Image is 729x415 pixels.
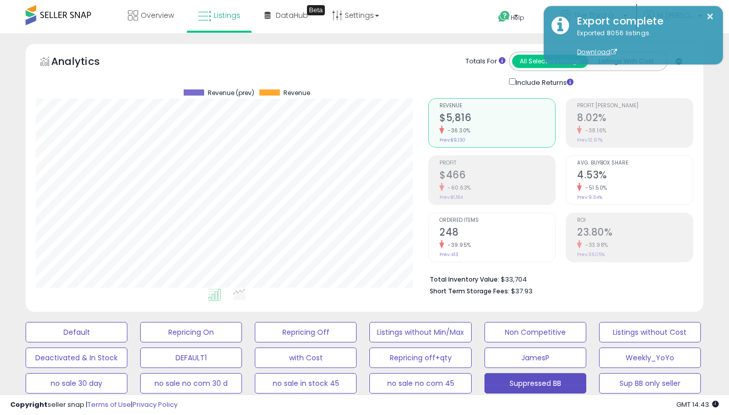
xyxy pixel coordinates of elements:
[582,241,608,249] small: -33.98%
[577,112,693,126] h2: 8.02%
[369,322,471,342] button: Listings without Min/Max
[214,10,240,20] span: Listings
[439,218,555,223] span: Ordered Items
[132,400,178,409] a: Privacy Policy
[484,348,586,368] button: JamesP
[484,322,586,342] button: Non Competitive
[140,322,242,342] button: Repricing On
[26,348,127,368] button: Deactivated & In Stock
[307,5,325,15] div: Tooltip anchor
[577,48,617,56] a: Download
[430,287,510,295] b: Short Term Storage Fees:
[466,57,505,66] div: Totals For
[255,373,357,394] button: no sale in stock 45
[599,322,701,342] button: Listings without Cost
[439,112,555,126] h2: $5,816
[51,54,120,71] h5: Analytics
[511,13,524,22] span: Help
[599,348,701,368] button: Weekly_YoYo
[676,400,719,409] span: 2025-09-16 14:43 GMT
[26,322,127,342] button: Default
[208,89,254,97] span: Revenue (prev)
[87,400,131,409] a: Terms of Use
[577,251,605,258] small: Prev: 36.05%
[484,373,586,394] button: Suppressed BB
[577,226,693,240] h2: 23.80%
[439,137,466,143] small: Prev: $9,130
[255,348,357,368] button: with Cost
[569,29,715,57] div: Exported 8056 listings.
[430,272,686,285] li: $33,704
[706,10,714,23] button: ×
[26,373,127,394] button: no sale 30 day
[439,226,555,240] h2: 248
[599,373,701,394] button: Sup BB only seller
[501,76,586,88] div: Include Returns
[569,14,715,29] div: Export complete
[140,373,242,394] button: no sale no com 30 d
[439,169,555,183] h2: $466
[490,3,544,33] a: Help
[444,184,471,192] small: -60.63%
[10,400,48,409] strong: Copyright
[255,322,357,342] button: Repricing Off
[10,400,178,410] div: seller snap | |
[141,10,174,20] span: Overview
[369,348,471,368] button: Repricing off+qty
[430,275,499,284] b: Total Inventory Value:
[577,160,693,166] span: Avg. Buybox Share
[276,10,308,20] span: DataHub
[577,137,603,143] small: Prev: 12.97%
[577,169,693,183] h2: 4.53%
[498,10,511,23] i: Get Help
[582,184,607,192] small: -51.50%
[577,103,693,109] span: Profit [PERSON_NAME]
[577,218,693,223] span: ROI
[444,127,471,134] small: -36.30%
[439,194,463,200] small: Prev: $1,184
[369,373,471,394] button: no sale no com 45
[444,241,471,249] small: -39.95%
[439,251,458,258] small: Prev: 413
[439,103,555,109] span: Revenue
[512,55,588,68] button: All Selected Listings
[283,89,310,97] span: Revenue
[439,160,555,166] span: Profit
[140,348,242,368] button: DEFAULT1
[577,194,602,200] small: Prev: 9.34%
[511,286,533,296] span: $37.93
[582,127,607,134] small: -38.16%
